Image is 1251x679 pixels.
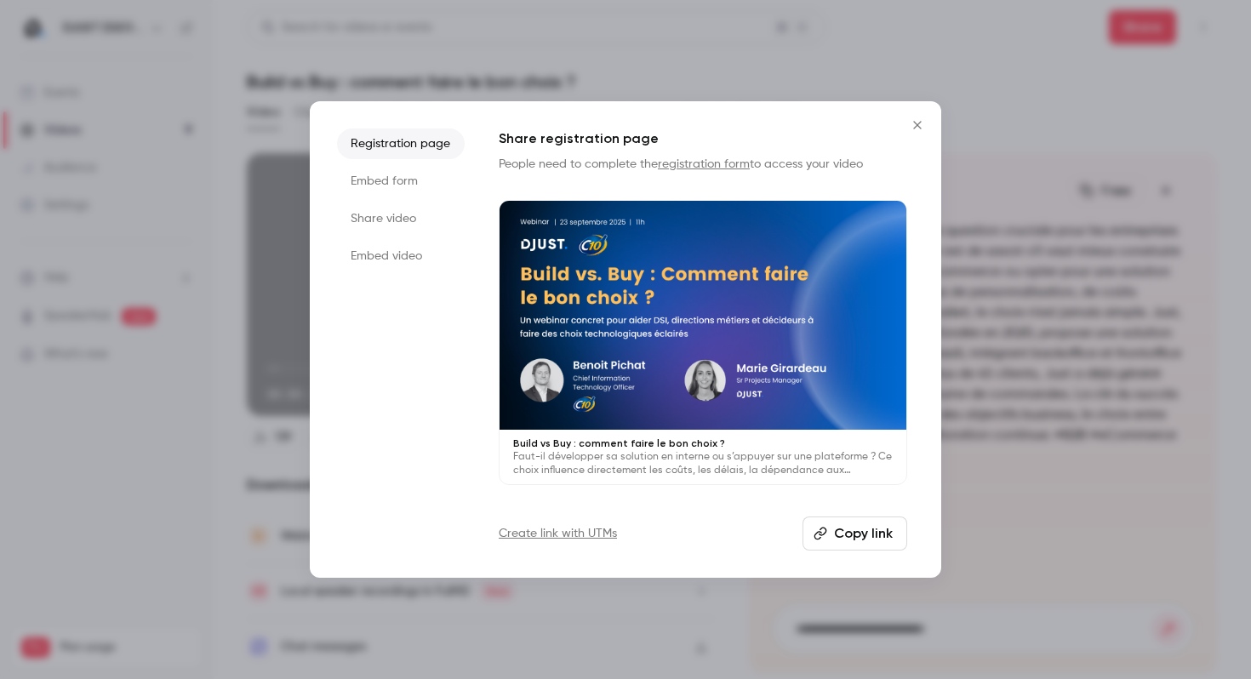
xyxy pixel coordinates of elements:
[803,516,907,551] button: Copy link
[499,200,907,485] a: Build vs Buy : comment faire le bon choix ?Faut-il développer sa solution en interne ou s’appuyer...
[337,203,465,234] li: Share video
[499,525,617,542] a: Create link with UTMs
[337,166,465,197] li: Embed form
[513,450,893,477] p: Faut-il développer sa solution en interne ou s’appuyer sur une plateforme ? Ce choix influence di...
[337,241,465,271] li: Embed video
[658,158,750,170] a: registration form
[499,128,907,149] h1: Share registration page
[900,108,934,142] button: Close
[499,156,907,173] p: People need to complete the to access your video
[513,436,893,450] p: Build vs Buy : comment faire le bon choix ?
[337,128,465,159] li: Registration page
